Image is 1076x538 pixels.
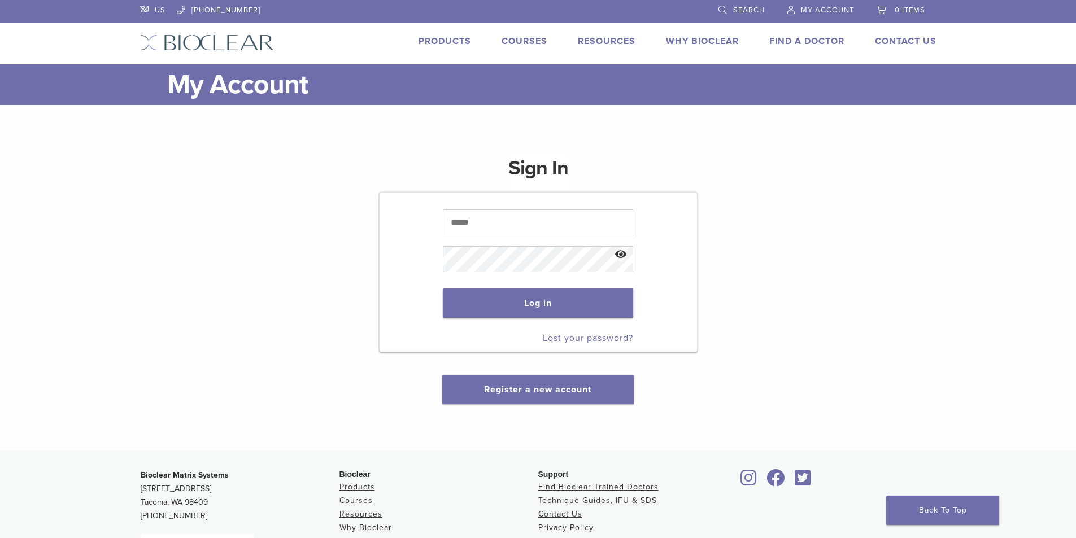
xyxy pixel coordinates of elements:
a: Register a new account [484,384,591,395]
a: Bioclear [737,476,761,487]
h1: Sign In [508,155,568,191]
a: Find Bioclear Trained Doctors [538,482,659,492]
span: 0 items [895,6,925,15]
button: Show password [609,240,633,269]
strong: Bioclear Matrix Systems [141,470,229,480]
h1: My Account [167,64,936,105]
a: Why Bioclear [339,523,392,532]
a: Contact Us [538,509,582,519]
a: Resources [578,36,635,47]
a: Why Bioclear [666,36,739,47]
span: Search [733,6,765,15]
a: Back To Top [886,496,999,525]
img: Bioclear [140,34,274,51]
a: Lost your password? [543,333,633,344]
a: Technique Guides, IFU & SDS [538,496,657,505]
a: Bioclear [763,476,789,487]
span: Bioclear [339,470,371,479]
button: Log in [443,288,633,318]
a: Bioclear [791,476,815,487]
button: Register a new account [442,375,633,404]
p: [STREET_ADDRESS] Tacoma, WA 98409 [PHONE_NUMBER] [141,469,339,523]
a: Products [419,36,471,47]
a: Courses [502,36,547,47]
a: Resources [339,509,382,519]
a: Products [339,482,375,492]
a: Privacy Policy [538,523,594,532]
a: Courses [339,496,373,505]
a: Contact Us [875,36,936,47]
span: My Account [801,6,854,15]
span: Support [538,470,569,479]
a: Find A Doctor [769,36,844,47]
